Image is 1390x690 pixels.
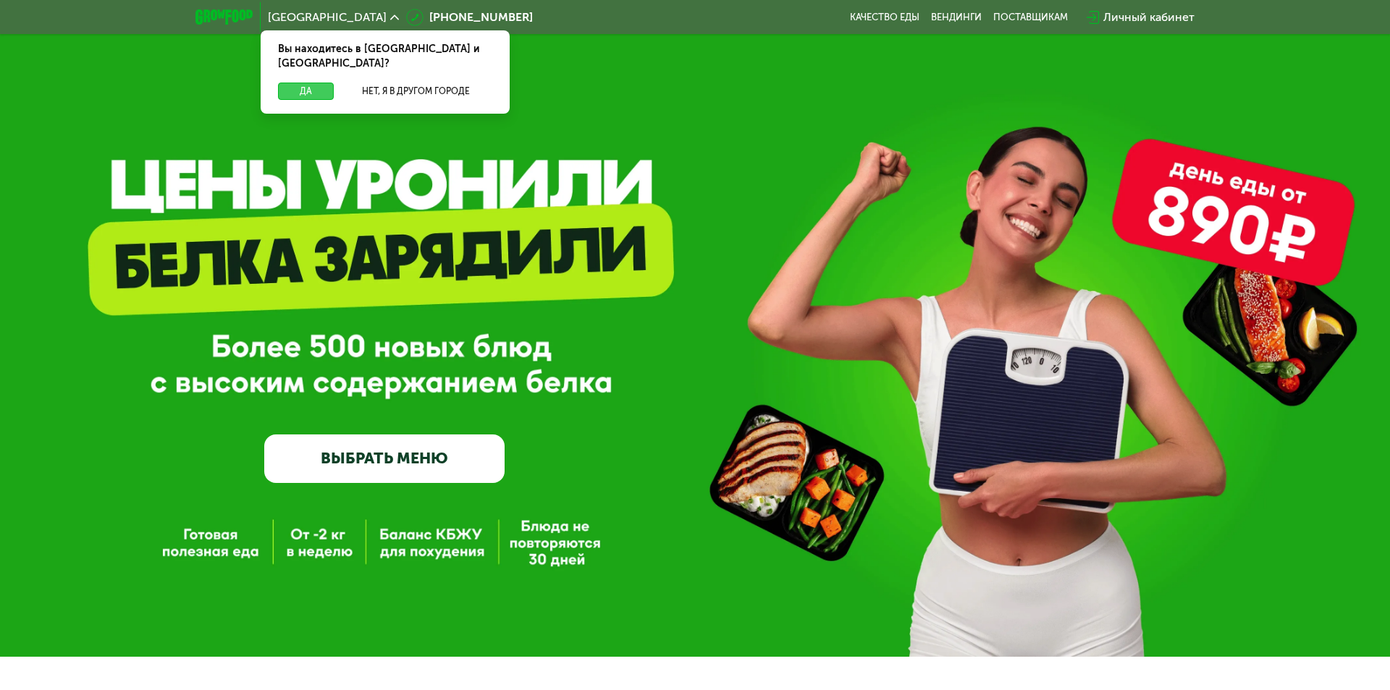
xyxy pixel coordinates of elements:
button: Да [278,83,334,100]
a: Качество еды [850,12,919,23]
a: Вендинги [931,12,982,23]
div: Личный кабинет [1103,9,1195,26]
button: Нет, я в другом городе [340,83,492,100]
a: ВЫБРАТЬ МЕНЮ [264,434,505,483]
a: [PHONE_NUMBER] [406,9,533,26]
span: [GEOGRAPHIC_DATA] [268,12,387,23]
div: поставщикам [993,12,1068,23]
div: Вы находитесь в [GEOGRAPHIC_DATA] и [GEOGRAPHIC_DATA]? [261,30,510,83]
